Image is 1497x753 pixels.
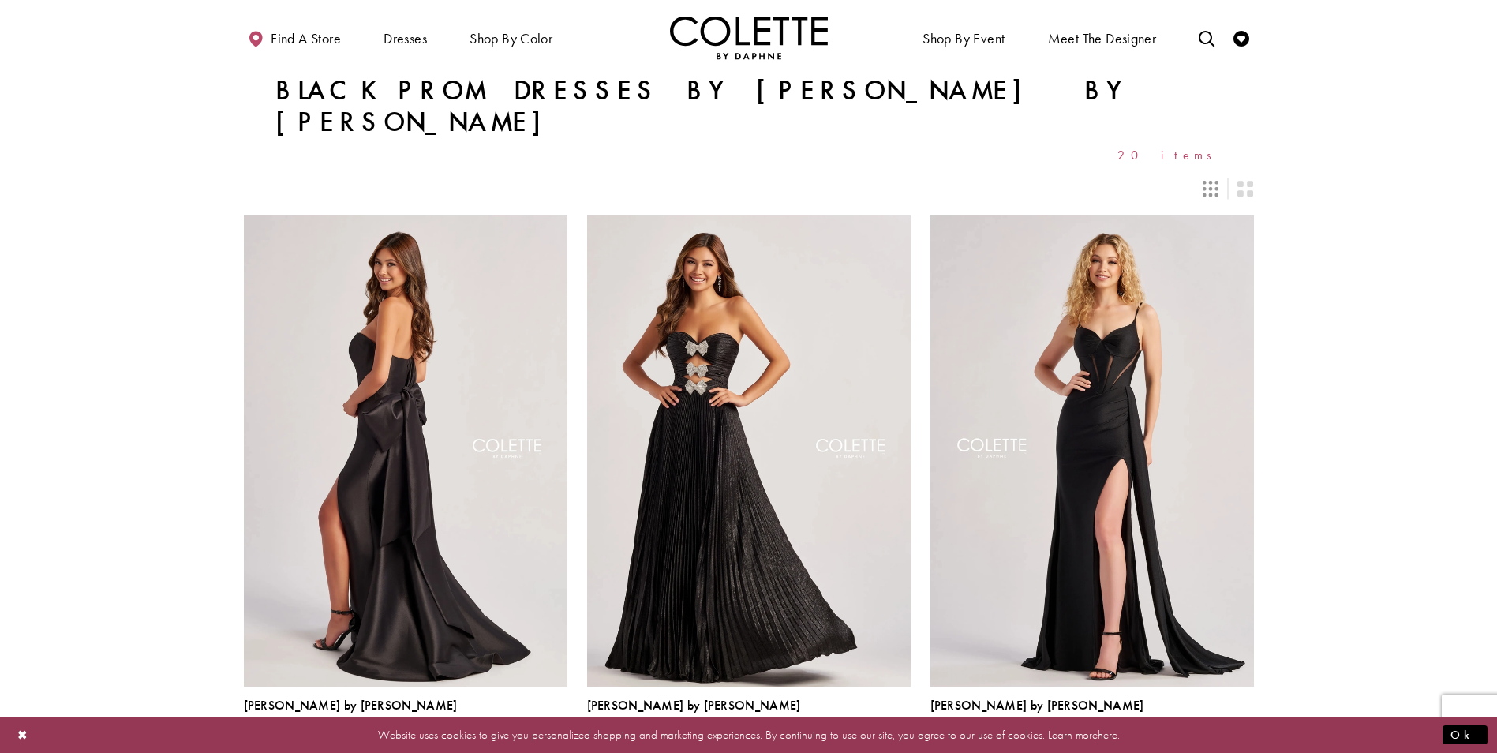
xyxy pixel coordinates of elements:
span: Shop by color [466,16,556,59]
a: Visit Colette by Daphne Style No. CL8480 Page [930,215,1254,686]
span: [PERSON_NAME] by [PERSON_NAME] [244,697,458,714]
button: Submit Dialog [1443,725,1488,744]
img: Colette by Daphne [670,16,828,59]
span: Shop By Event [919,16,1009,59]
span: Switch layout to 2 columns [1237,181,1253,197]
div: Colette by Daphne Style No. CL8480 [930,699,1144,732]
span: Meet the designer [1048,31,1157,47]
button: Close Dialog [9,721,36,748]
span: Dresses [384,31,427,47]
span: [PERSON_NAME] by [PERSON_NAME] [587,697,801,714]
div: Colette by Daphne Style No. CL8520 [587,699,801,732]
a: Find a store [244,16,345,59]
span: Shop By Event [923,31,1005,47]
span: Switch layout to 3 columns [1203,181,1218,197]
a: Meet the designer [1044,16,1161,59]
a: Check Wishlist [1229,16,1253,59]
a: Visit Colette by Daphne Style No. CL8520 Page [587,215,911,686]
a: Visit Colette by Daphne Style No. CL8470 Page [244,215,567,686]
span: Find a store [271,31,341,47]
p: Website uses cookies to give you personalized shopping and marketing experiences. By continuing t... [114,724,1383,745]
span: Shop by color [470,31,552,47]
a: Toggle search [1195,16,1218,59]
div: Colette by Daphne Style No. CL8470 [244,699,458,732]
a: Visit Home Page [670,16,828,59]
span: 20 items [1117,148,1222,162]
a: here [1098,726,1117,742]
div: Layout Controls [234,171,1263,206]
span: Dresses [380,16,431,59]
h1: Black Prom Dresses by [PERSON_NAME] by [PERSON_NAME] [275,75,1222,138]
span: [PERSON_NAME] by [PERSON_NAME] [930,697,1144,714]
